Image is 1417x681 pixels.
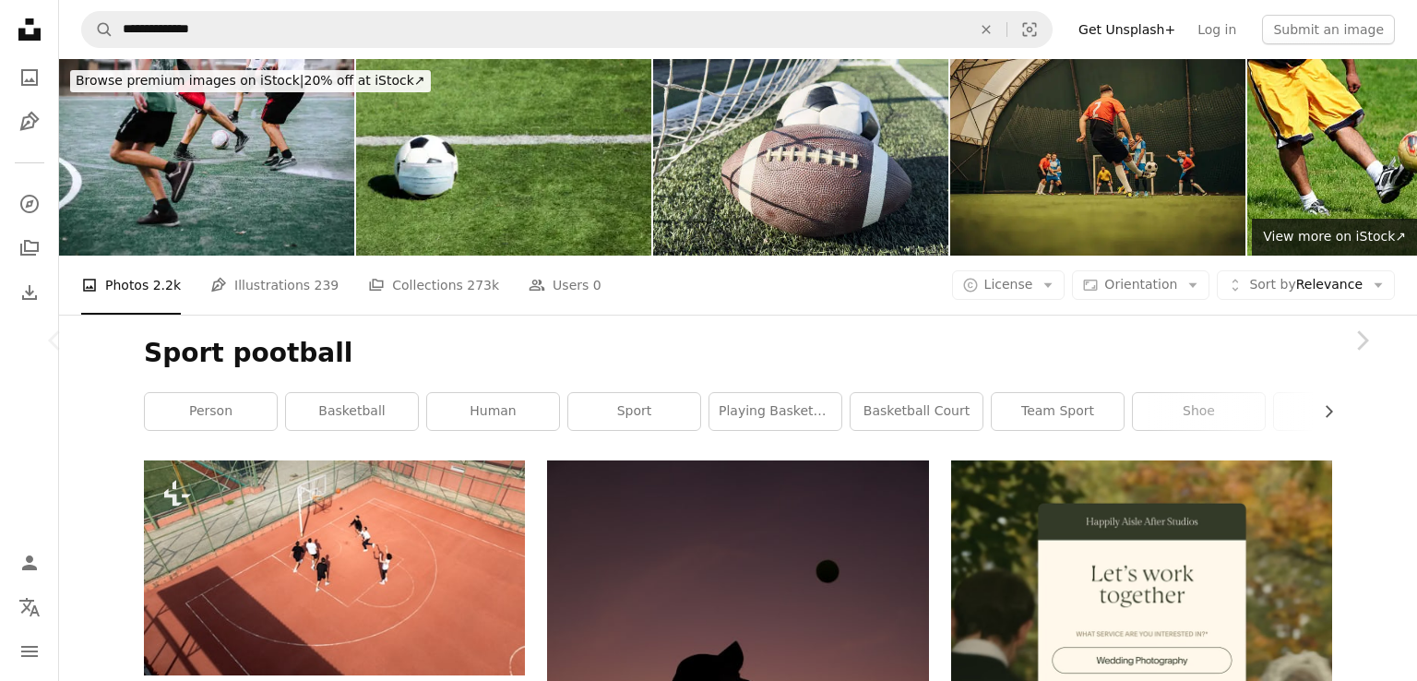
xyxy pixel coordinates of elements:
[1306,252,1417,429] a: Next
[1217,270,1395,300] button: Sort byRelevance
[11,185,48,222] a: Explore
[1249,276,1363,294] span: Relevance
[82,12,113,47] button: Search Unsplash
[76,73,425,88] span: 20% off at iStock ↗
[11,230,48,267] a: Collections
[81,11,1053,48] form: Find visuals sitewide
[529,256,601,315] a: Users 0
[851,393,982,430] a: basketball court
[1186,15,1247,44] a: Log in
[1072,270,1209,300] button: Orientation
[709,393,841,430] a: playing basketball
[145,393,277,430] a: person
[11,103,48,140] a: Illustrations
[984,277,1033,292] span: License
[427,393,559,430] a: human
[1274,393,1406,430] a: short
[1133,393,1265,430] a: shoe
[210,256,339,315] a: Illustrations 239
[286,393,418,430] a: basketball
[952,270,1066,300] button: License
[1249,277,1295,292] span: Sort by
[653,59,948,256] img: soccer ball and rugby ball, space for text
[1104,277,1177,292] span: Orientation
[1067,15,1186,44] a: Get Unsplash+
[950,59,1245,256] img: Free kick
[356,59,651,256] img: Soccer events through the corona virus time
[1263,229,1406,244] span: View more on iStock ↗
[144,460,525,675] img: People are playing basketball on an outdoor court.
[315,275,339,295] span: 239
[11,544,48,581] a: Log in / Sign up
[11,589,48,626] button: Language
[59,59,442,103] a: Browse premium images on iStock|20% off at iStock↗
[144,559,525,576] a: People are playing basketball on an outdoor court.
[144,337,1332,370] h1: Sport pootball
[568,393,700,430] a: sport
[992,393,1124,430] a: team sport
[1262,15,1395,44] button: Submit an image
[467,275,499,295] span: 273k
[11,633,48,670] button: Menu
[59,59,354,256] img: Boys playing football
[593,275,601,295] span: 0
[1252,219,1417,256] a: View more on iStock↗
[966,12,1006,47] button: Clear
[368,256,499,315] a: Collections 273k
[76,73,304,88] span: Browse premium images on iStock |
[1007,12,1052,47] button: Visual search
[11,59,48,96] a: Photos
